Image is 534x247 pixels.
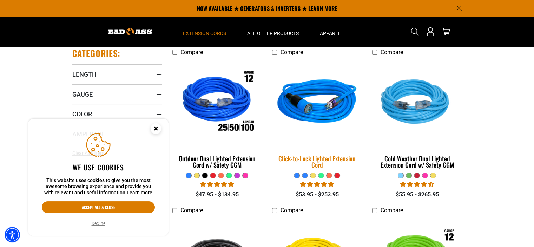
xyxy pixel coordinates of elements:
div: $55.95 - $265.95 [372,190,462,199]
summary: Color [72,104,162,124]
summary: Search [409,26,421,37]
span: 4.81 stars [200,181,234,188]
img: Outdoor Dual Lighted Extension Cord w/ Safety CGM [173,63,261,143]
div: $47.95 - $134.95 [172,190,262,199]
summary: All Other Products [237,17,309,46]
span: 4.62 stars [400,181,434,188]
aside: Cookie Consent [28,119,169,236]
span: Length [72,70,97,78]
span: Compare [380,49,403,56]
div: Cold Weather Dual Lighted Extension Cord w/ Safety CGM [372,155,462,168]
summary: Apparel [309,17,351,46]
p: This website uses cookies to give you the most awesome browsing experience and provide you with r... [42,177,155,196]
h2: We use cookies [42,163,155,172]
div: Outdoor Dual Lighted Extension Cord w/ Safety CGM [172,155,262,168]
a: Light Blue Cold Weather Dual Lighted Extension Cord w/ Safety CGM [372,59,462,172]
img: Bad Ass Extension Cords [108,28,152,35]
h2: Categories: [72,48,121,59]
span: Compare [280,207,303,214]
span: Color [72,110,92,118]
summary: Length [72,64,162,84]
img: blue [268,58,366,148]
span: 4.87 stars [300,181,334,188]
span: All Other Products [247,30,299,37]
div: Click-to-Lock Lighted Extension Cord [272,155,362,168]
summary: Extension Cords [172,17,237,46]
span: Compare [280,49,303,56]
span: Gauge [72,90,93,98]
img: Light Blue [373,63,461,143]
div: Accessibility Menu [5,227,20,242]
button: Decline [90,220,107,227]
div: $53.95 - $253.95 [272,190,362,199]
span: Apparel [320,30,341,37]
summary: Gauge [72,84,162,104]
span: Compare [180,49,203,56]
a: This website uses cookies to give you the most awesome browsing experience and provide you with r... [127,190,152,195]
span: Compare [180,207,203,214]
a: Outdoor Dual Lighted Extension Cord w/ Safety CGM Outdoor Dual Lighted Extension Cord w/ Safety CGM [172,59,262,172]
span: Compare [380,207,403,214]
a: blue Click-to-Lock Lighted Extension Cord [272,59,362,172]
span: Extension Cords [183,30,226,37]
button: Accept all & close [42,201,155,213]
